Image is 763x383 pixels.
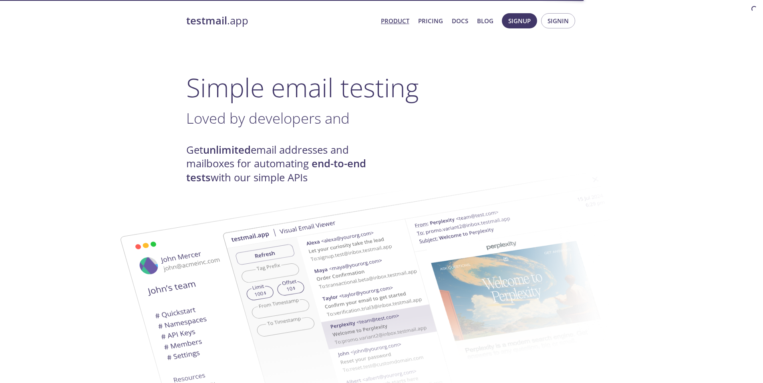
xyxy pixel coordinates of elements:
[508,16,531,26] span: Signup
[186,14,227,28] strong: testmail
[541,13,575,28] button: Signin
[477,16,493,26] a: Blog
[186,14,374,28] a: testmail.app
[186,72,577,103] h1: Simple email testing
[186,143,382,184] h4: Get email addresses and mailboxes for automating with our simple APIs
[418,16,443,26] a: Pricing
[502,13,537,28] button: Signup
[452,16,468,26] a: Docs
[186,156,366,184] strong: end-to-end tests
[548,16,569,26] span: Signin
[381,16,409,26] a: Product
[186,108,350,128] span: Loved by developers and
[203,143,251,157] strong: unlimited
